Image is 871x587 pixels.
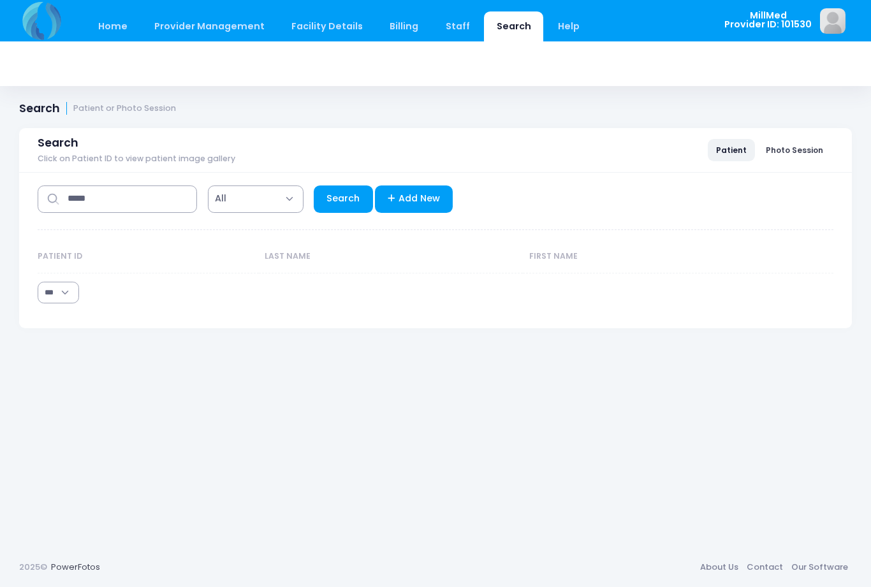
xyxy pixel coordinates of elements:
[314,185,373,213] a: Search
[742,556,787,579] a: Contact
[696,556,742,579] a: About Us
[19,561,47,573] span: 2025©
[19,102,176,115] h1: Search
[142,11,277,41] a: Provider Management
[208,185,304,213] span: All
[758,139,831,161] a: Photo Session
[377,11,431,41] a: Billing
[375,185,453,213] a: Add New
[546,11,592,41] a: Help
[484,11,543,41] a: Search
[38,240,258,273] th: Patient ID
[215,192,226,205] span: All
[38,136,78,150] span: Search
[708,139,755,161] a: Patient
[85,11,140,41] a: Home
[259,240,523,273] th: Last Name
[523,240,799,273] th: First Name
[787,556,852,579] a: Our Software
[73,104,176,113] small: Patient or Photo Session
[279,11,376,41] a: Facility Details
[724,11,812,29] span: MillMed Provider ID: 101530
[51,561,100,573] a: PowerFotos
[433,11,482,41] a: Staff
[820,8,845,34] img: image
[38,154,235,164] span: Click on Patient ID to view patient image gallery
